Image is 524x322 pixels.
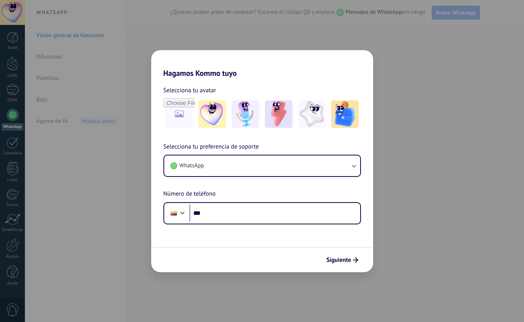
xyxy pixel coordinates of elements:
span: Selecciona tu preferencia de soporte [163,142,259,152]
img: -2.jpeg [232,100,259,128]
h2: Hagamos Kommo tuyo [151,50,373,78]
img: -4.jpeg [298,100,326,128]
span: Siguiente [326,257,351,263]
span: WhatsApp [180,162,204,170]
img: -3.jpeg [265,100,292,128]
div: Colombia: + 57 [167,205,181,221]
span: Número de teléfono [163,189,216,199]
button: WhatsApp [164,155,360,176]
span: Selecciona tu avatar [163,85,216,95]
img: -5.jpeg [331,100,359,128]
button: Siguiente [323,253,362,266]
img: -1.jpeg [198,100,226,128]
